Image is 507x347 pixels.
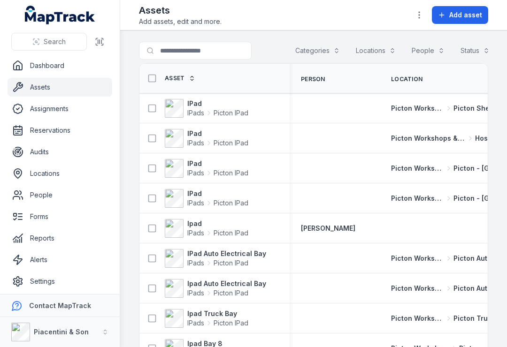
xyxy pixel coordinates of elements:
span: Search [44,37,66,46]
span: Picton Shed 2 Fabrication Shop [453,104,507,113]
span: Asset [165,75,185,82]
span: IPads [187,168,204,178]
button: People [406,42,451,60]
a: [PERSON_NAME] [301,224,355,233]
span: Picton Workshops & Bays [391,164,444,173]
span: Picton Workshops & Bays [391,134,466,143]
a: Audits [8,143,112,161]
a: Ipad Auto Electrical BayIPadsPicton IPad [165,279,266,298]
span: Picton IPad [214,108,248,118]
span: Picton IPad [214,318,248,328]
a: IPadIPadsPicton IPad [165,189,248,208]
span: Picton Workshops & Bays [391,104,444,113]
span: Picton Workshops & Bays [391,314,444,323]
button: Add asset [432,6,488,24]
span: IPads [187,138,204,148]
a: Reports [8,229,112,248]
span: Location [391,75,422,83]
button: Categories [289,42,346,60]
span: Picton IPad [214,228,248,238]
a: Dashboard [8,56,112,75]
a: People [8,186,112,204]
a: Reservations [8,121,112,140]
h2: Assets [139,4,222,17]
a: IpadIPadsPicton IPad [165,219,248,238]
a: Assignments [8,99,112,118]
span: IPads [187,228,204,238]
span: Picton Workshops & Bays [391,254,444,263]
span: Add assets, edit and more. [139,17,222,26]
span: IPads [187,318,204,328]
a: Picton Workshops & BaysHose Bay [391,134,506,143]
span: Picton IPad [214,288,248,298]
span: IPads [187,258,204,268]
span: Picton - [GEOGRAPHIC_DATA] [453,194,507,203]
a: Ipad Truck BayIPadsPicton IPad [165,309,248,328]
a: Picton Workshops & BaysPicton Auto Electrical Bay [391,284,506,293]
button: Status [454,42,496,60]
a: Forms [8,207,112,226]
strong: Piacentini & Son [34,328,89,336]
a: IPadIPadsPicton IPad [165,99,248,118]
button: Locations [350,42,402,60]
span: IPads [187,288,204,298]
a: IPadIPadsPicton IPad [165,159,248,178]
button: Search [11,33,87,51]
span: Picton Workshops & Bays [391,194,444,203]
a: IPadIPadsPicton IPad [165,129,248,148]
span: Add asset [449,10,482,20]
a: Locations [8,164,112,183]
span: Picton IPad [214,138,248,148]
a: Picton Workshops & BaysPicton - [GEOGRAPHIC_DATA] [391,194,506,203]
a: IPad Auto Electrical BayIPadsPicton IPad [165,249,266,268]
span: Picton IPad [214,198,248,208]
span: Picton IPad [214,258,248,268]
span: Picton Auto Electrical Bay [453,254,507,263]
a: MapTrack [25,6,95,24]
span: Picton Workshops & Bays [391,284,444,293]
strong: IPad [187,159,248,168]
strong: IPad Auto Electrical Bay [187,249,266,258]
span: Picton IPad [214,168,248,178]
span: Hose Bay [475,134,506,143]
span: Picton Auto Electrical Bay [453,284,507,293]
a: Assets [8,78,112,97]
a: Settings [8,272,112,291]
a: Asset [165,75,195,82]
span: Picton Truck Bay [453,314,507,323]
span: Picton - [GEOGRAPHIC_DATA] [453,164,507,173]
span: IPads [187,198,204,208]
span: IPads [187,108,204,118]
strong: IPad [187,99,248,108]
a: Picton Workshops & BaysPicton Auto Electrical Bay [391,254,506,263]
strong: Contact MapTrack [29,302,91,309]
a: Alerts [8,250,112,269]
strong: IPad [187,129,248,138]
span: Person [301,75,325,83]
strong: IPad [187,189,248,198]
strong: Ipad Auto Electrical Bay [187,279,266,288]
strong: Ipad Truck Bay [187,309,248,318]
a: Picton Workshops & BaysPicton - [GEOGRAPHIC_DATA] [391,164,506,173]
a: Picton Workshops & BaysPicton Shed 2 Fabrication Shop [391,104,506,113]
strong: Ipad [187,219,248,228]
a: Picton Workshops & BaysPicton Truck Bay [391,314,506,323]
